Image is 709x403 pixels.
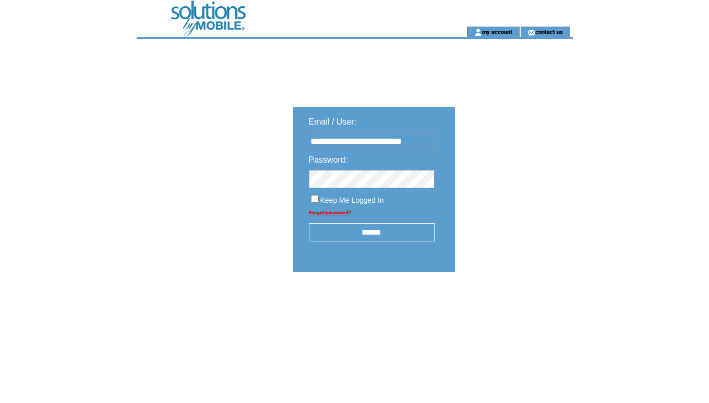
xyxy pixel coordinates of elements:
[527,28,535,36] img: contact_us_icon.gif;jsessionid=D9C6CD92886960B522C61DD5501006AE
[309,210,351,215] a: Forgot password?
[309,117,357,126] span: Email / User:
[535,28,563,35] a: contact us
[309,155,348,164] span: Password:
[482,28,512,35] a: my account
[474,28,482,36] img: account_icon.gif;jsessionid=D9C6CD92886960B522C61DD5501006AE
[485,298,537,311] img: transparent.png;jsessionid=D9C6CD92886960B522C61DD5501006AE
[320,196,384,204] span: Keep Me Logged In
